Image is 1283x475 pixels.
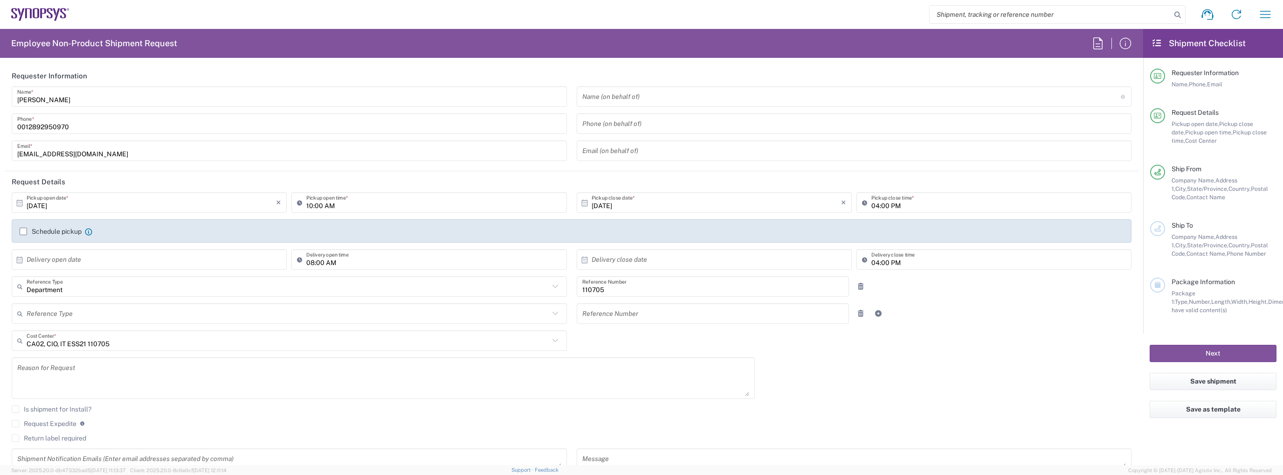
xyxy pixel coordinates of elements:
[1172,177,1215,184] span: Company Name,
[1189,298,1211,305] span: Number,
[1128,466,1272,475] span: Copyright © [DATE]-[DATE] Agistix Inc., All Rights Reserved
[854,280,867,293] a: Remove Reference
[12,420,76,427] label: Request Expedite
[1172,81,1189,88] span: Name,
[193,468,227,473] span: [DATE] 12:11:14
[1152,38,1246,49] h2: Shipment Checklist
[1172,109,1219,116] span: Request Details
[1231,298,1249,305] span: Width,
[1187,242,1228,249] span: State/Province,
[511,467,535,473] a: Support
[11,38,177,49] h2: Employee Non-Product Shipment Request
[1172,69,1239,77] span: Requester Information
[130,468,227,473] span: Client: 2025.20.0-8c6e0cf
[1185,137,1217,144] span: Cost Center
[535,467,559,473] a: Feedback
[1227,250,1266,257] span: Phone Number
[1186,250,1227,257] span: Contact Name,
[1150,401,1276,418] button: Save as template
[12,434,86,442] label: Return label required
[1172,290,1195,305] span: Package 1:
[276,195,281,210] i: ×
[1172,278,1235,286] span: Package Information
[1189,81,1207,88] span: Phone,
[1175,298,1189,305] span: Type,
[20,228,82,235] label: Schedule pickup
[1150,373,1276,390] button: Save shipment
[1249,298,1268,305] span: Height,
[1185,129,1233,136] span: Pickup open time,
[1207,81,1222,88] span: Email
[1186,194,1225,201] span: Contact Name
[12,71,87,81] h2: Requester Information
[1228,185,1251,192] span: Country,
[12,405,91,413] label: Is shipment for Install?
[841,195,846,210] i: ×
[12,177,65,187] h2: Request Details
[1228,242,1251,249] span: Country,
[1172,233,1215,240] span: Company Name,
[1172,165,1201,173] span: Ship From
[1175,185,1187,192] span: City,
[1187,185,1228,192] span: State/Province,
[872,307,885,320] a: Add Reference
[1172,222,1193,229] span: Ship To
[11,468,126,473] span: Server: 2025.20.0-db47332bad5
[1211,298,1231,305] span: Length,
[1175,242,1187,249] span: City,
[1150,345,1276,362] button: Next
[1172,120,1219,127] span: Pickup open date,
[91,468,126,473] span: [DATE] 11:13:37
[930,6,1171,23] input: Shipment, tracking or reference number
[854,307,867,320] a: Remove Reference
